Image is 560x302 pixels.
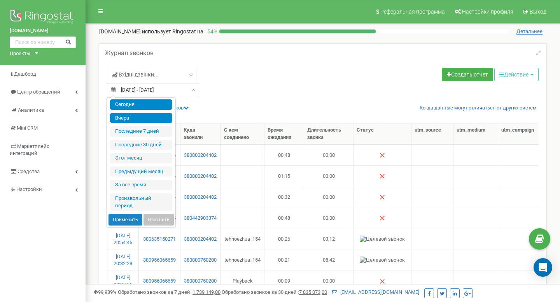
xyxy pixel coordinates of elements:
a: Создать отчет [442,68,493,81]
th: Статус [353,123,411,144]
img: Нет ответа [379,215,385,221]
a: Вхідні дзвінки... [107,68,196,81]
input: Поиск по номеру [10,36,76,48]
a: [DATE] 20:54:45 [114,233,132,246]
span: Обработано звонков за 30 дней : [222,289,327,295]
td: 00:00 [304,187,353,208]
a: 380800204402 [184,173,217,180]
th: utm_source [411,123,453,144]
td: 08:42 [304,250,353,271]
a: [EMAIL_ADDRESS][DOMAIN_NAME] [332,289,419,295]
a: 380800750200 [184,278,217,285]
td: 00:00 [304,208,353,229]
u: 1 739 149,00 [192,289,220,295]
li: За все время [110,180,172,190]
h5: Журнал звонков [105,50,154,57]
span: Аналитика [18,107,44,113]
div: Open Intercom Messenger [534,258,552,277]
span: Mini CRM [17,125,38,131]
a: [DATE] 20:32:28 [114,253,132,267]
span: Средства [17,168,40,174]
a: 380800204402 [184,152,217,159]
p: 54 % [203,28,219,35]
li: Последние 30 дней [110,140,172,150]
span: Центр обращений [17,89,60,95]
p: [DOMAIN_NAME] [99,28,203,35]
u: 7 835 073,00 [299,289,327,295]
td: 03:12 [304,229,353,250]
span: Выход [530,9,546,15]
td: 00:00 [304,165,353,186]
span: Детальнее [516,28,542,35]
a: 380800204402 [184,236,217,243]
a: [DOMAIN_NAME] [10,27,76,35]
td: 01:15 [264,165,304,186]
li: Вчера [110,113,172,123]
td: 00:21 [264,250,304,271]
a: 380956065659 [142,278,177,285]
td: 00:26 [264,229,304,250]
span: Обработано звонков за 7 дней : [118,289,220,295]
div: Проекты [10,50,30,57]
th: Длительность звонка [304,123,353,144]
span: Вхідні дзвінки... [112,71,159,78]
th: utm_campaign [498,123,547,144]
a: [DATE] 20:07:55 [114,274,132,288]
th: Куда звонили [180,123,221,144]
span: Настройки профиля [462,9,513,15]
span: Реферальная программа [380,9,445,15]
td: tehnoezhua_154 [221,229,264,250]
a: 380800750200 [184,257,217,264]
span: Дашборд [14,71,36,77]
button: Действие [494,68,539,81]
span: Настройки [16,186,42,192]
img: Нет ответа [379,278,385,285]
li: Произвольный период [110,193,172,211]
a: 380442903374 [184,215,217,222]
a: 380800204402 [184,194,217,201]
td: 00:00 [304,271,353,292]
td: Playback [221,271,264,292]
button: Применить [108,214,142,226]
a: Когда данные могут отличаться от других систем [420,104,537,112]
td: tehnoezhua_154 [221,250,264,271]
span: Маркетплейс интеграций [10,143,49,156]
a: 380635150271 [142,236,177,243]
li: Этот месяц [110,153,172,163]
li: Сегодня [110,99,172,110]
img: Целевой звонок [360,257,405,264]
td: 00:48 [264,144,304,165]
td: 00:09 [264,271,304,292]
td: 00:48 [264,208,304,229]
img: Нет ответа [379,173,385,179]
button: Отменить [143,214,174,226]
img: Нет ответа [379,152,385,158]
th: Время ожидания [264,123,304,144]
li: Предыдущий меcяц [110,167,172,177]
td: 00:00 [304,144,353,165]
td: 00:32 [264,187,304,208]
span: использует Ringostat на [142,28,203,35]
th: utm_medium [453,123,498,144]
img: Целевой звонок [360,236,405,243]
a: 380956065659 [142,257,177,264]
span: 99,989% [93,289,117,295]
th: С кем соединено [221,123,264,144]
li: Последние 7 дней [110,126,172,137]
img: Ringostat logo [10,8,76,27]
img: Нет ответа [379,194,385,200]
